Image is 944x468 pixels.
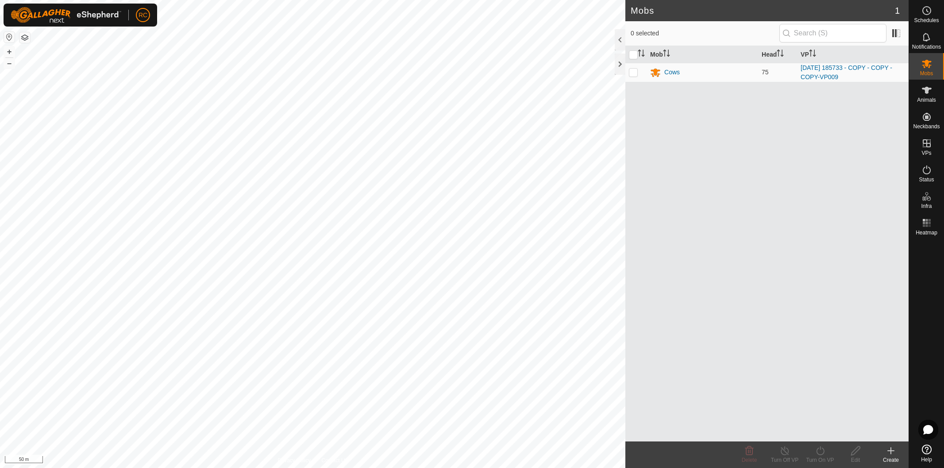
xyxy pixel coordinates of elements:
span: Status [919,177,934,182]
div: Cows [664,68,680,77]
span: Schedules [914,18,939,23]
span: VPs [921,150,931,156]
span: Help [921,457,932,462]
span: Delete [742,457,757,463]
span: Neckbands [913,124,940,129]
a: Help [909,441,944,466]
span: Animals [917,97,936,103]
a: Contact Us [321,456,347,464]
span: Heatmap [916,230,937,235]
a: Privacy Policy [278,456,311,464]
p-sorticon: Activate to sort [777,51,784,58]
th: VP [797,46,909,63]
span: RC [139,11,147,20]
span: Infra [921,203,932,209]
div: Edit [838,456,873,464]
p-sorticon: Activate to sort [663,51,670,58]
input: Search (S) [779,24,886,42]
span: 0 selected [631,29,779,38]
span: 75 [762,69,769,76]
div: Create [873,456,909,464]
p-sorticon: Activate to sort [638,51,645,58]
div: Turn On VP [802,456,838,464]
a: [DATE] 185733 - COPY - COPY - COPY-VP009 [801,64,892,81]
th: Head [758,46,797,63]
img: Gallagher Logo [11,7,121,23]
h2: Mobs [631,5,895,16]
button: + [4,46,15,57]
button: – [4,58,15,69]
span: Notifications [912,44,941,50]
p-sorticon: Activate to sort [809,51,816,58]
span: Mobs [920,71,933,76]
button: Map Layers [19,32,30,43]
button: Reset Map [4,32,15,42]
div: Turn Off VP [767,456,802,464]
span: 1 [895,4,900,17]
th: Mob [647,46,758,63]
